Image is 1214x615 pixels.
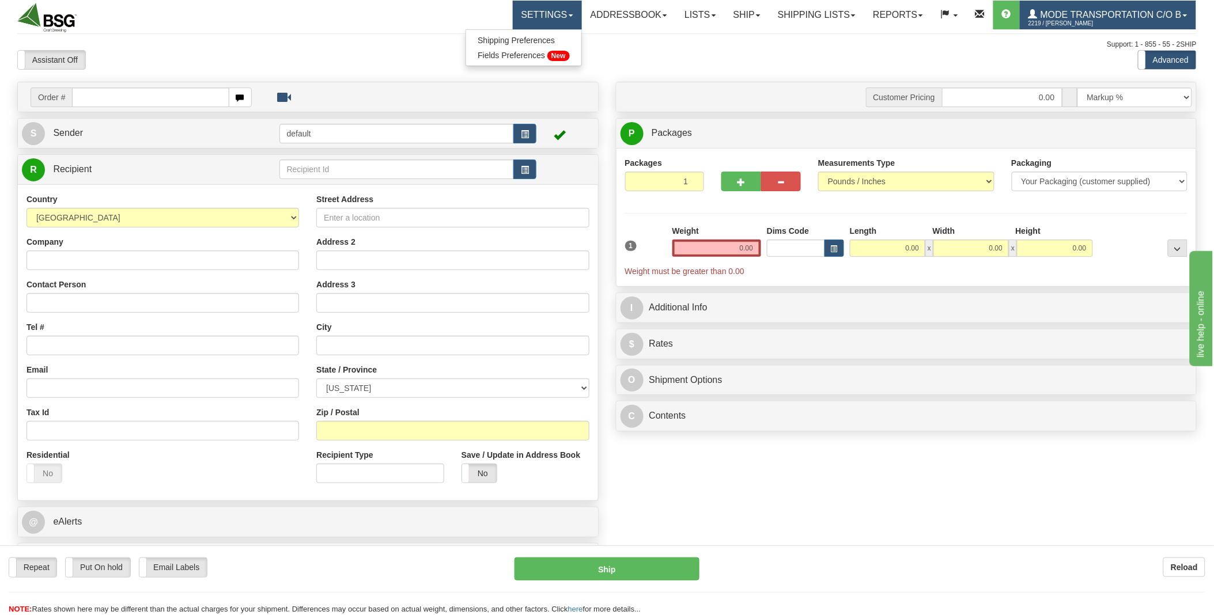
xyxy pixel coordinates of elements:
span: $ [621,333,644,356]
span: New [547,51,570,61]
label: Packaging [1012,157,1052,169]
label: Tel # [27,321,44,333]
a: Addressbook [582,1,676,29]
label: Dims Code [767,225,809,237]
a: @ eAlerts [22,510,594,534]
span: R [22,158,45,181]
a: Reports [864,1,932,29]
label: No [462,464,497,483]
a: $Rates [621,332,1193,356]
label: Packages [625,157,663,169]
iframe: chat widget [1187,249,1213,366]
label: Country [27,193,58,205]
a: IAdditional Info [621,296,1193,320]
span: Shipping Preferences [478,36,555,45]
label: Tax Id [27,407,49,418]
a: Ship [725,1,769,29]
a: P Packages [621,122,1193,145]
label: Length [850,225,877,237]
div: Support: 1 - 855 - 55 - 2SHIP [17,40,1197,50]
label: Address 3 [316,279,355,290]
label: Save / Update in Address Book [462,449,580,461]
a: Lists [676,1,724,29]
span: Mode Transportation c/o B [1038,10,1182,20]
button: Ship [515,557,699,580]
span: C [621,405,644,428]
span: I [621,297,644,320]
img: logo2219.jpg [17,3,77,32]
a: R Recipient [22,158,251,181]
span: Sender [53,128,83,138]
span: @ [22,511,45,534]
label: Weight [672,225,699,237]
span: Fields Preferences [478,51,545,60]
label: City [316,321,331,333]
a: Fields Preferences New [466,48,581,63]
a: Shipping Preferences [466,33,581,48]
label: Address 2 [316,236,355,248]
a: Shipping lists [769,1,864,29]
a: Settings [513,1,582,29]
span: S [22,122,45,145]
input: Enter a location [316,208,589,227]
label: Advanced [1139,51,1196,69]
span: Weight must be greater than 0.00 [625,267,745,276]
button: Reload [1163,557,1205,577]
input: Recipient Id [279,160,515,179]
span: Packages [652,128,692,138]
label: Assistant Off [18,51,85,69]
label: State / Province [316,364,377,375]
span: 2219 / [PERSON_NAME] [1028,18,1115,29]
a: S Sender [22,122,279,145]
a: CContents [621,404,1193,428]
label: No [27,464,62,483]
span: Recipient [53,164,92,174]
span: P [621,122,644,145]
span: x [1009,240,1017,257]
b: Reload [1171,563,1198,572]
label: Repeat [9,558,56,576]
label: Height [1016,225,1041,237]
label: Residential [27,449,70,461]
input: Sender Id [279,124,515,143]
div: live help - online [9,7,107,21]
span: O [621,369,644,392]
label: Zip / Postal [316,407,360,418]
span: Order # [31,88,72,107]
span: eAlerts [53,517,82,526]
label: Street Address [316,193,373,205]
label: Company [27,236,63,248]
a: Mode Transportation c/o B 2219 / [PERSON_NAME] [1020,1,1196,29]
div: ... [1168,240,1187,257]
label: Put On hold [66,558,130,576]
a: here [568,605,583,613]
span: 1 [625,241,637,251]
label: Width [933,225,955,237]
label: Measurements Type [818,157,895,169]
label: Recipient Type [316,449,373,461]
label: Email [27,364,48,375]
label: Contact Person [27,279,86,290]
span: x [925,240,933,257]
span: NOTE: [9,605,32,613]
span: Customer Pricing [866,88,942,107]
label: Email Labels [139,558,207,576]
a: OShipment Options [621,369,1193,392]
